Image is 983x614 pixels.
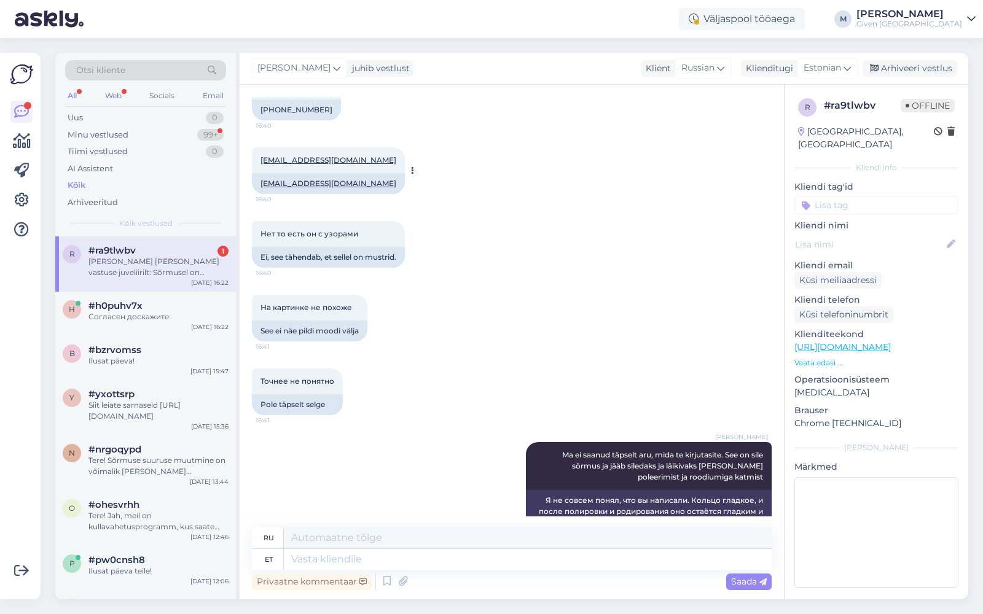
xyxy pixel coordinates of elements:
[794,259,958,272] p: Kliendi email
[88,444,141,455] span: #nrgoqypd
[88,565,229,577] div: Ilusat päeva teile!
[347,62,410,75] div: juhib vestlust
[88,389,135,400] span: #yxottsrp
[69,305,75,314] span: h
[88,256,229,278] div: [PERSON_NAME] [PERSON_NAME] vastuse juveliirilt: Sõrmusel on [PERSON_NAME]. Kui klient soovib taa...
[794,404,958,417] p: Brauser
[252,394,343,415] div: Pole täpselt selge
[88,554,145,565] span: #pw0cnsh8
[190,577,229,586] div: [DATE] 12:06
[257,61,331,75] span: [PERSON_NAME]
[197,129,224,141] div: 99+
[88,356,229,367] div: Ilusat päeva!
[526,490,772,533] div: Я не совсем понял, что вы написали. Кольцо гладкое, и после полировки и родирования оно остаётся ...
[794,417,958,430] p: Chrome [TECHNICAL_ID]
[805,103,810,112] span: r
[794,272,882,289] div: Küsi meiliaadressi
[10,63,33,86] img: Askly Logo
[88,245,136,256] span: #ra9tlwbv
[69,448,75,457] span: n
[260,376,334,386] span: Точнее не понятно
[88,344,141,356] span: #bzrvomss
[863,60,957,77] div: Arhiveeri vestlus
[794,357,958,368] p: Vaata edasi ...
[856,19,962,29] div: Given [GEOGRAPHIC_DATA]
[834,10,852,28] div: M
[641,62,671,75] div: Klient
[794,341,891,352] a: [URL][DOMAIN_NAME]
[715,432,768,441] span: [PERSON_NAME]
[794,196,958,214] input: Lisa tag
[103,88,124,104] div: Web
[191,278,229,287] div: [DATE] 16:22
[147,88,177,104] div: Socials
[798,125,934,151] div: [GEOGRAPHIC_DATA], [GEOGRAPHIC_DATA]
[88,455,229,477] div: Tere! Sõrmuse suuruse muutmine on võimalik [PERSON_NAME] juveliiristuudio teostab parandusi. Hinn...
[794,373,958,386] p: Operatsioonisüsteem
[794,219,958,232] p: Kliendi nimi
[252,99,341,120] div: [PHONE_NUMBER]
[741,62,793,75] div: Klienditugi
[252,247,405,268] div: Ei, see tähendab, et sellel on mustrid.
[88,400,229,422] div: Siit leiate sarnaseid [URL][DOMAIN_NAME]
[65,88,79,104] div: All
[88,311,229,322] div: Согласен доскажите
[260,155,396,165] a: [EMAIL_ADDRESS][DOMAIN_NAME]
[901,99,955,112] span: Offline
[256,268,302,278] span: 16:40
[679,8,805,30] div: Väljaspool tööaega
[260,303,352,312] span: На картинке не похоже
[88,510,229,532] div: Tere! Jah, meil on kullavahetusprogramm, kus saate [PERSON_NAME] vanad kuldesemed, sealhulgas sõr...
[256,121,302,130] span: 16:40
[260,229,358,238] span: Нет то есть он с узорами
[88,499,139,510] span: #ohesvrhh
[190,532,229,542] div: [DATE] 12:46
[69,349,75,358] span: b
[76,64,125,77] span: Otsi kliente
[794,328,958,341] p: Klienditeekond
[68,129,128,141] div: Minu vestlused
[794,386,958,399] p: [MEDICAL_DATA]
[206,112,224,124] div: 0
[191,422,229,431] div: [DATE] 15:36
[260,179,396,188] a: [EMAIL_ADDRESS][DOMAIN_NAME]
[206,146,224,158] div: 0
[68,179,85,192] div: Kõik
[804,61,841,75] span: Estonian
[856,9,962,19] div: [PERSON_NAME]
[731,576,767,587] span: Saada
[119,218,173,229] span: Kõik vestlused
[190,477,229,486] div: [DATE] 13:44
[794,181,958,193] p: Kliendi tag'id
[69,559,75,568] span: p
[794,162,958,173] div: Kliendi info
[562,450,765,481] span: Ma ei saanud täpselt aru, mida te kirjutasite. See on sile sõrmus ja jääb siledaks ja läikivaks [...
[856,9,976,29] a: [PERSON_NAME]Given [GEOGRAPHIC_DATA]
[256,416,302,425] span: 16:41
[794,442,958,453] div: [PERSON_NAME]
[252,573,372,590] div: Privaatne kommentaar
[68,112,83,124] div: Uus
[191,322,229,332] div: [DATE] 16:22
[681,61,715,75] span: Russian
[794,293,958,306] p: Kliendi telefon
[88,300,143,311] span: #h0puhv7x
[794,306,893,323] div: Küsi telefoninumbrit
[265,549,273,570] div: et
[256,342,302,351] span: 16:41
[256,195,302,204] span: 16:40
[252,321,367,341] div: See ei näe pildi moodi välja
[88,599,133,610] span: #uapgfll9
[200,88,226,104] div: Email
[68,196,118,209] div: Arhiveeritud
[795,238,944,251] input: Lisa nimi
[794,460,958,473] p: Märkmed
[68,146,128,158] div: Tiimi vestlused
[217,246,229,257] div: 1
[190,367,229,376] div: [DATE] 15:47
[264,527,274,548] div: ru
[68,163,113,175] div: AI Assistent
[69,503,75,513] span: o
[69,393,74,402] span: y
[69,249,75,258] span: r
